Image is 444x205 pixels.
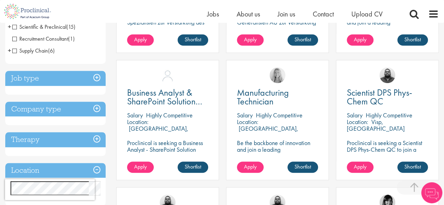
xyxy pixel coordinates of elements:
p: Be the backbone of innovation and join a leading pharmaceutical company to help keep life-changin... [237,139,318,173]
span: Salary [127,111,143,119]
p: Proclinical is seeking a Business Analyst - SharePoint Solution Engineer to join our client for a... [127,139,208,173]
h3: Company type [5,102,106,117]
a: Apply [237,34,264,46]
span: Manufacturing Technician [237,87,289,107]
a: Shortlist [397,34,428,46]
a: Apply [127,34,154,46]
span: (6) [48,47,55,54]
p: Proclinical is seeking a Scientist DPS Phys-Chem QC to join a team in [GEOGRAPHIC_DATA] [347,139,428,159]
a: Contact [313,9,334,19]
span: Apply [354,163,366,170]
a: Business Analyst & SharePoint Solution Engineer [127,88,208,106]
span: Apply [244,36,257,43]
span: + [8,21,11,32]
img: Ashley Bennett [379,67,395,83]
h3: Job type [5,71,106,86]
a: Manufacturing Technician [237,88,318,106]
img: Chatbot [421,182,442,203]
a: Shortlist [178,34,208,46]
a: Apply [347,34,373,46]
span: Business Analyst & SharePoint Solution Engineer [127,87,202,116]
p: Visp, [GEOGRAPHIC_DATA] [347,118,405,132]
a: Apply [237,162,264,173]
a: Upload CV [351,9,383,19]
p: Highly Competitive [366,111,412,119]
iframe: reCAPTCHA [5,179,95,200]
p: [GEOGRAPHIC_DATA], [GEOGRAPHIC_DATA] [127,124,188,139]
h3: Therapy [5,132,106,147]
span: Location: [347,118,368,126]
span: Apply [134,36,147,43]
a: Shortlist [178,162,208,173]
a: Jobs [207,9,219,19]
img: Shannon Briggs [270,67,285,83]
span: Location: [237,118,258,126]
span: Recruitment Consultant [12,35,68,42]
a: Shortlist [287,34,318,46]
span: (15) [66,23,75,30]
p: [GEOGRAPHIC_DATA], [GEOGRAPHIC_DATA] [237,124,298,139]
a: Join us [278,9,295,19]
span: Scientist DPS Phys-Chem QC [347,87,412,107]
a: Apply [127,162,154,173]
a: Scientist DPS Phys-Chem QC [347,88,428,106]
p: Highly Competitive [146,111,193,119]
span: Salary [347,111,363,119]
h3: Location [5,163,106,178]
span: Apply [354,36,366,43]
a: Shortlist [287,162,318,173]
span: (1) [68,35,75,42]
img: Harry Budge [160,67,175,83]
span: Supply Chain [12,47,55,54]
span: Location: [127,118,148,126]
span: Apply [244,163,257,170]
span: Supply Chain [12,47,48,54]
span: Apply [134,163,147,170]
span: + [8,45,11,56]
a: About us [237,9,260,19]
a: Shortlist [397,162,428,173]
a: Apply [347,162,373,173]
span: Salary [237,111,253,119]
span: Recruitment Consultant [12,35,75,42]
span: Scientific & Preclinical [12,23,75,30]
span: Scientific & Preclinical [12,23,66,30]
p: Highly Competitive [256,111,303,119]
